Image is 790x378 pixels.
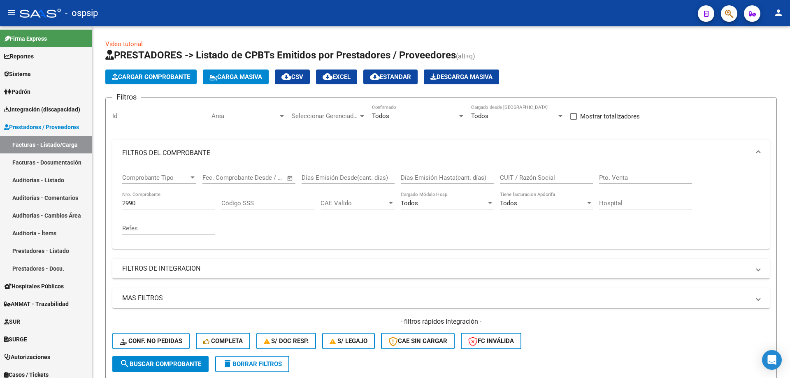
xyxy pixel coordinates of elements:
button: Completa [196,333,250,349]
button: Descarga Masiva [424,70,499,84]
button: Open calendar [286,174,295,183]
span: Seleccionar Gerenciador [292,112,358,120]
span: Conf. no pedidas [120,337,182,345]
button: S/ legajo [322,333,375,349]
app-download-masive: Descarga masiva de comprobantes (adjuntos) [424,70,499,84]
div: Open Intercom Messenger [762,350,782,370]
span: Estandar [370,73,411,81]
mat-panel-title: MAS FILTROS [122,294,750,303]
span: Todos [500,199,517,207]
span: PRESTADORES -> Listado de CPBTs Emitidos por Prestadores / Proveedores [105,49,456,61]
button: Cargar Comprobante [105,70,197,84]
input: End date [237,174,276,181]
span: - ospsip [65,4,98,22]
span: EXCEL [323,73,351,81]
span: Prestadores / Proveedores [4,123,79,132]
span: Reportes [4,52,34,61]
button: CAE SIN CARGAR [381,333,455,349]
span: Borrar Filtros [223,360,282,368]
mat-icon: cloud_download [323,72,332,81]
span: Sistema [4,70,31,79]
span: Todos [401,199,418,207]
div: FILTROS DEL COMPROBANTE [112,166,770,249]
span: Buscar Comprobante [120,360,201,368]
span: Area [211,112,278,120]
span: Firma Express [4,34,47,43]
span: CAE SIN CARGAR [388,337,447,345]
mat-icon: menu [7,8,16,18]
span: FC Inválida [468,337,514,345]
span: SUR [4,317,20,326]
span: S/ legajo [330,337,367,345]
span: Hospitales Públicos [4,282,64,291]
span: CSV [281,73,303,81]
span: Descarga Masiva [430,73,493,81]
button: Conf. no pedidas [112,333,190,349]
span: Comprobante Tipo [122,174,189,181]
span: Cargar Comprobante [112,73,190,81]
span: Mostrar totalizadores [580,111,640,121]
mat-icon: cloud_download [281,72,291,81]
mat-expansion-panel-header: FILTROS DE INTEGRACION [112,259,770,278]
span: Padrón [4,87,30,96]
span: SURGE [4,335,27,344]
mat-expansion-panel-header: MAS FILTROS [112,288,770,308]
button: CSV [275,70,310,84]
button: FC Inválida [461,333,521,349]
mat-icon: search [120,359,130,369]
span: Autorizaciones [4,352,50,362]
span: Completa [203,337,243,345]
h3: Filtros [112,91,141,103]
a: Video tutorial [105,40,143,48]
mat-panel-title: FILTROS DEL COMPROBANTE [122,148,750,158]
input: Start date [202,174,229,181]
h4: - filtros rápidos Integración - [112,317,770,326]
button: Carga Masiva [203,70,269,84]
span: Todos [471,112,488,120]
button: EXCEL [316,70,357,84]
span: CAE Válido [321,199,387,207]
span: Integración (discapacidad) [4,105,80,114]
span: S/ Doc Resp. [264,337,309,345]
button: Buscar Comprobante [112,356,209,372]
mat-icon: delete [223,359,232,369]
button: Estandar [363,70,418,84]
span: ANMAT - Trazabilidad [4,299,69,308]
button: Borrar Filtros [215,356,289,372]
mat-icon: cloud_download [370,72,380,81]
span: (alt+q) [456,52,475,60]
mat-expansion-panel-header: FILTROS DEL COMPROBANTE [112,140,770,166]
mat-panel-title: FILTROS DE INTEGRACION [122,264,750,273]
button: S/ Doc Resp. [256,333,316,349]
mat-icon: person [774,8,783,18]
span: Todos [372,112,389,120]
span: Carga Masiva [209,73,262,81]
